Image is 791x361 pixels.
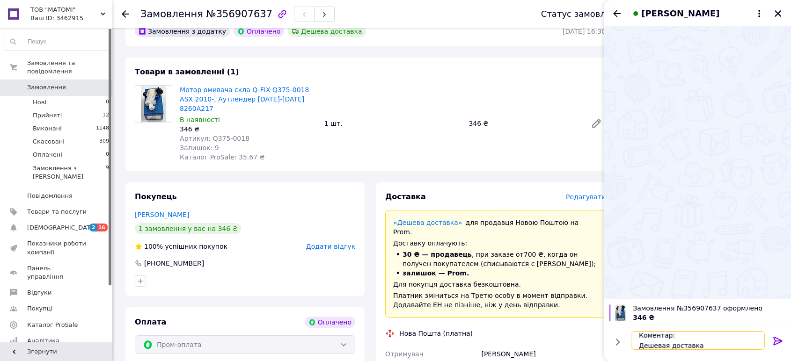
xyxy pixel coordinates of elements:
[180,124,317,134] div: 346 ₴
[631,331,765,350] textarea: Коментар: Дешевая доставка
[135,223,241,234] div: 1 замовлення у вас на 346 ₴
[772,8,784,19] button: Закрити
[641,7,719,20] span: [PERSON_NAME]
[144,243,163,250] span: 100%
[33,98,46,107] span: Нові
[393,280,598,289] div: Для покупця доставка безкоштовна.
[180,116,220,123] span: В наявності
[633,303,785,313] span: Замовлення №356907637 оформлено
[393,250,598,268] li: , при заказе от 700 ₴ , когда он получен покупателем (списываются с [PERSON_NAME]);
[288,26,366,37] div: Дешева доставка
[27,208,87,216] span: Товари та послуги
[403,251,472,258] span: 30 ₴ — продавець
[27,224,96,232] span: [DEMOGRAPHIC_DATA]
[397,329,475,338] div: Нова Пошта (платна)
[89,224,97,231] span: 2
[135,26,230,37] div: Замовлення з додатку
[27,337,59,345] span: Аналітика
[135,67,239,76] span: Товари в замовленні (1)
[135,242,227,251] div: успішних покупок
[403,269,469,277] span: залишок — Prom.
[122,9,129,19] div: Повернутися назад
[385,350,423,358] span: Отримувач
[305,317,355,328] div: Оплачено
[321,117,465,130] div: 1 шт.
[96,124,109,133] span: 1148
[393,219,462,226] a: «Дешева доставка»
[27,83,66,92] span: Замовлення
[27,289,51,297] span: Відгуки
[633,314,654,321] span: 346 ₴
[27,239,87,256] span: Показники роботи компанії
[135,192,177,201] span: Покупець
[27,304,52,313] span: Покупці
[566,193,606,201] span: Редагувати
[27,192,73,200] span: Повідомлення
[234,26,284,37] div: Оплачено
[393,238,598,248] div: Доставку оплачують:
[97,224,108,231] span: 16
[106,164,109,181] span: 9
[27,321,78,329] span: Каталог ProSale
[615,304,627,321] img: 6251119456_w100_h100_motor-omyvatelya-stekla.jpg
[106,98,109,107] span: 0
[393,218,598,237] div: для продавця Новою Поштою на Prom.
[33,137,65,146] span: Скасовані
[393,291,598,310] div: Платник зміниться на Третю особу в момент відправки. Додавайте ЕН не пізніше, ніж у день відправки.
[140,8,203,20] span: Замовлення
[27,59,112,76] span: Замовлення та повідомлення
[465,117,583,130] div: 346 ₴
[106,151,109,159] span: 0
[206,8,272,20] span: №356907637
[99,137,109,146] span: 309
[541,9,627,19] div: Статус замовлення
[630,7,765,20] button: [PERSON_NAME]
[135,318,166,326] span: Оплата
[180,144,219,152] span: Залишок: 9
[5,33,110,50] input: Пошук
[30,6,101,14] span: ТОВ "МАТОМІ"
[143,259,205,268] div: [PHONE_NUMBER]
[611,336,623,348] button: Показати кнопки
[611,8,623,19] button: Назад
[180,135,249,142] span: Артикул: Q375-0018
[33,111,62,120] span: Прийняті
[103,111,109,120] span: 12
[563,28,606,35] time: [DATE] 16:30
[30,14,112,22] div: Ваш ID: 3462915
[306,243,355,250] span: Додати відгук
[180,153,264,161] span: Каталог ProSale: 35.67 ₴
[587,114,606,133] a: Редагувати
[27,264,87,281] span: Панель управління
[385,192,426,201] span: Доставка
[33,124,62,133] span: Виконані
[180,86,309,112] a: Мотор омивача скла Q-FIX Q375-0018 ASX 2010-, Аутлендер [DATE]-[DATE] 8260A217
[135,211,189,218] a: [PERSON_NAME]
[33,151,62,159] span: Оплачені
[141,86,166,122] img: Мотор омивача скла Q-FIX Q375-0018 ASX 2010-, Аутлендер 2012-2022 8260A217
[33,164,106,181] span: Замовлення з [PERSON_NAME]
